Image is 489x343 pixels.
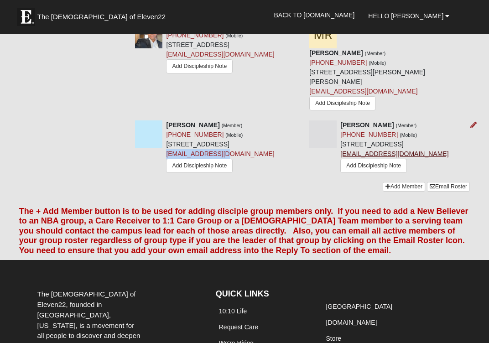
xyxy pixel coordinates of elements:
a: [PHONE_NUMBER] [166,131,224,138]
strong: [PERSON_NAME] [340,121,394,129]
a: [GEOGRAPHIC_DATA] [326,303,392,310]
div: [STREET_ADDRESS] [166,21,274,76]
small: (Mobile) [369,60,386,66]
h4: QUICK LINKS [216,289,309,299]
a: [EMAIL_ADDRESS][DOMAIN_NAME] [340,150,448,157]
a: [PHONE_NUMBER] [309,59,367,66]
div: [STREET_ADDRESS] [166,120,274,175]
a: [PHONE_NUMBER] [340,131,398,138]
a: [PHONE_NUMBER] [166,31,224,39]
a: 10:10 Life [219,307,247,315]
a: Add Discipleship Note [340,159,407,173]
small: (Member) [365,51,386,56]
a: Back to [DOMAIN_NAME] [267,4,362,26]
strong: [PERSON_NAME] [166,121,219,129]
div: [STREET_ADDRESS][PERSON_NAME][PERSON_NAME] [309,48,470,114]
a: [EMAIL_ADDRESS][DOMAIN_NAME] [166,150,274,157]
a: [EMAIL_ADDRESS][DOMAIN_NAME] [166,51,274,58]
small: (Mobile) [225,132,243,138]
a: Request Care [219,323,258,331]
small: (Mobile) [225,33,243,38]
a: Add Discipleship Note [166,59,233,73]
small: (Mobile) [400,132,417,138]
a: Add Member [383,182,425,192]
span: The [DEMOGRAPHIC_DATA] of Eleven22 [37,12,166,21]
small: (Member) [222,123,243,128]
a: Email Roster [427,182,470,192]
a: Hello [PERSON_NAME] [361,5,456,27]
font: The + Add Member button is to be used for adding disciple group members only. If you need to add ... [19,207,468,255]
small: (Member) [396,123,417,128]
img: Eleven22 logo [17,8,35,26]
a: Add Discipleship Note [309,96,376,110]
strong: [PERSON_NAME] [309,49,363,57]
span: Hello [PERSON_NAME] [368,12,443,20]
a: [EMAIL_ADDRESS][DOMAIN_NAME] [309,88,417,95]
a: Add Discipleship Note [166,159,233,173]
a: [DOMAIN_NAME] [326,319,377,326]
div: [STREET_ADDRESS] [340,120,448,175]
a: The [DEMOGRAPHIC_DATA] of Eleven22 [12,3,195,26]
